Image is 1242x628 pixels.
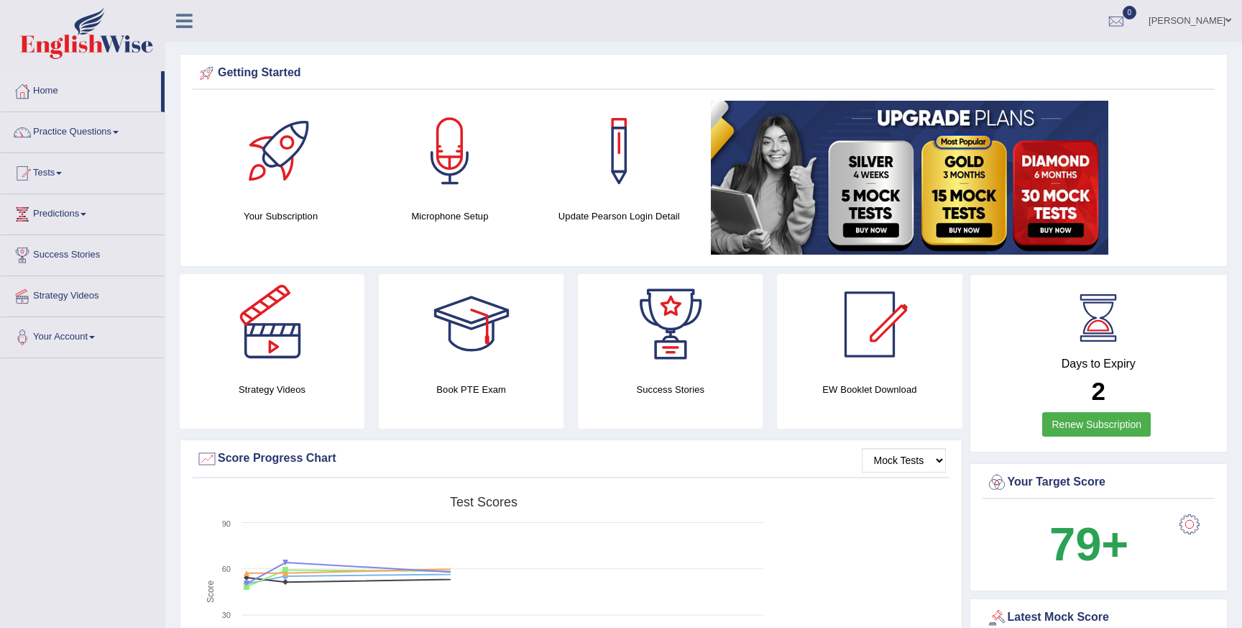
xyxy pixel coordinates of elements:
[372,209,527,224] h4: Microphone Setup
[1092,377,1105,405] b: 2
[203,209,358,224] h4: Your Subscription
[1,276,165,312] a: Strategy Videos
[196,63,1211,84] div: Getting Started
[578,382,763,397] h4: Success Stories
[222,565,231,573] text: 60
[1,194,165,230] a: Predictions
[1049,518,1128,570] b: 79+
[777,382,962,397] h4: EW Booklet Download
[450,495,517,509] tspan: Test scores
[1,112,165,148] a: Practice Questions
[1,153,165,189] a: Tests
[222,611,231,619] text: 30
[379,382,563,397] h4: Book PTE Exam
[1123,6,1137,19] span: 0
[1042,412,1151,437] a: Renew Subscription
[711,101,1108,255] img: small5.jpg
[1,235,165,271] a: Success Stories
[222,519,231,528] text: 90
[986,472,1212,493] div: Your Target Score
[1,317,165,353] a: Your Account
[1,71,161,107] a: Home
[180,382,364,397] h4: Strategy Videos
[542,209,696,224] h4: Update Pearson Login Detail
[206,580,216,603] tspan: Score
[196,448,946,470] div: Score Progress Chart
[986,358,1212,370] h4: Days to Expiry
